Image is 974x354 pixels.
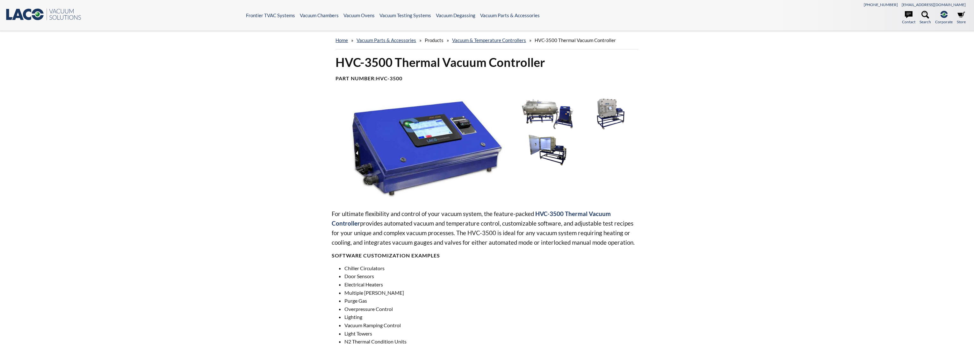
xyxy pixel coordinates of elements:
a: [PHONE_NUMBER] [864,2,898,7]
a: Search [920,11,931,25]
li: Multiple [PERSON_NAME] [344,289,642,297]
li: Light Towers [344,329,642,338]
img: HVC-3500 in Cube Chamber System, open door [518,134,577,167]
li: Door Sensors [344,272,642,280]
div: » » » » [335,31,638,49]
a: Vacuum Degassing [436,12,475,18]
img: HVC-3500 Thermal Vacuum Controller, angled view [332,97,513,199]
span: HVC-3500 Thermal Vacuum Controller [535,37,616,43]
h4: SOFTWARE CUSTOMIZATION EXAMPLES [332,252,642,259]
p: For ultimate flexibility and control of your vacuum system, the feature-packed provides automated... [332,209,642,247]
img: HVC-3500 Thermal Vacuum Controller in System, front view [518,97,577,130]
li: Lighting [344,313,642,321]
h4: Part Number: [335,75,638,82]
span: Corporate [935,19,953,25]
span: Products [425,37,444,43]
li: Chiller Circulators [344,264,642,272]
a: Vacuum & Temperature Controllers [452,37,526,43]
a: Vacuum Testing Systems [379,12,431,18]
a: Store [957,11,966,25]
li: Purge Gas [344,297,642,305]
li: Electrical Heaters [344,280,642,289]
a: Contact [902,11,915,25]
a: Frontier TVAC Systems [246,12,295,18]
a: Vacuum Ovens [343,12,375,18]
li: Vacuum Ramping Control [344,321,642,329]
a: Vacuum Parts & Accessories [480,12,540,18]
li: N2 Thermal Condition Units [344,337,642,346]
li: Overpressure Control [344,305,642,313]
b: HVC-3500 [376,75,402,81]
a: Vacuum Parts & Accessories [357,37,416,43]
h1: HVC-3500 Thermal Vacuum Controller [335,54,638,70]
img: HVC-3500 in Cube Chamber System, angled view [580,97,639,130]
a: home [335,37,348,43]
a: [EMAIL_ADDRESS][DOMAIN_NAME] [902,2,966,7]
a: Vacuum Chambers [300,12,339,18]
